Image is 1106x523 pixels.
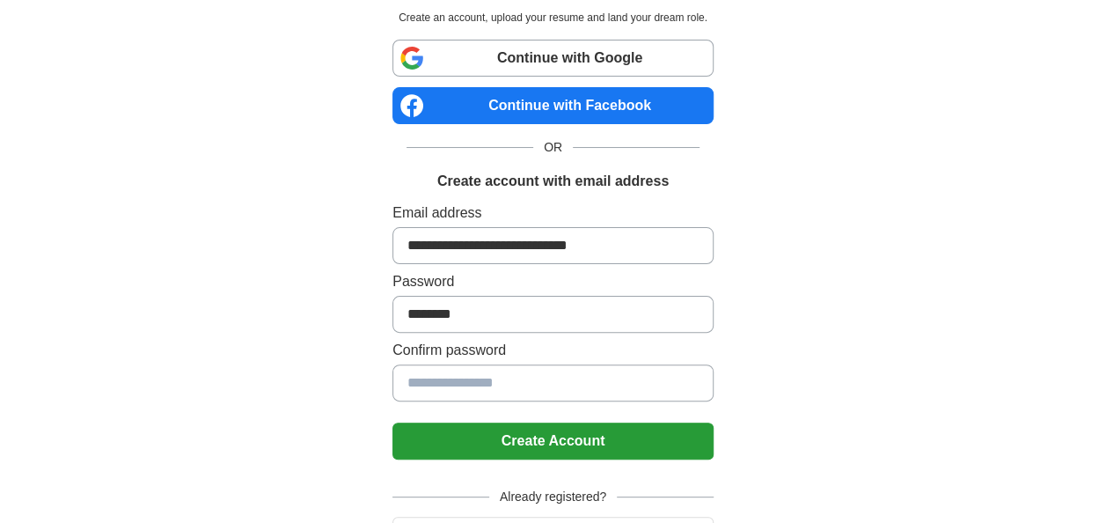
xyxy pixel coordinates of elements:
[489,488,617,506] span: Already registered?
[392,203,714,224] label: Email address
[392,340,714,361] label: Confirm password
[392,271,714,292] label: Password
[392,40,714,77] a: Continue with Google
[396,10,710,26] p: Create an account, upload your resume and land your dream role.
[437,171,669,192] h1: Create account with email address
[392,87,714,124] a: Continue with Facebook
[533,138,573,157] span: OR
[392,423,714,460] button: Create Account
